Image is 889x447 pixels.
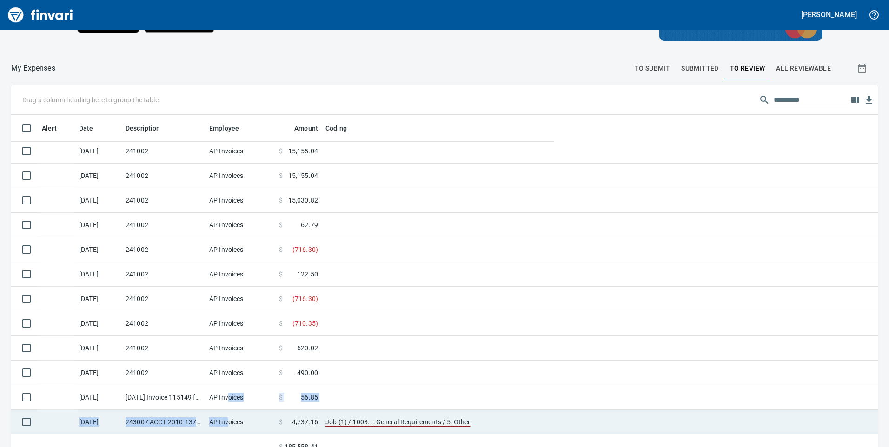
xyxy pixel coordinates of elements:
[279,270,283,279] span: $
[122,262,206,287] td: 241002
[206,237,275,262] td: AP Invoices
[206,287,275,311] td: AP Invoices
[681,63,719,74] span: Submitted
[206,361,275,385] td: AP Invoices
[75,262,122,287] td: [DATE]
[75,139,122,164] td: [DATE]
[279,220,283,230] span: $
[292,294,318,303] span: ( 716.30 )
[75,410,122,434] td: [DATE]
[209,123,251,134] span: Employee
[122,213,206,237] td: 241002
[75,188,122,213] td: [DATE]
[206,262,275,287] td: AP Invoices
[122,410,206,434] td: 243007 ACCT 2010-1375781
[122,311,206,336] td: 241002
[301,393,318,402] span: 56.85
[282,123,318,134] span: Amount
[22,95,159,105] p: Drag a column heading here to group the table
[75,237,122,262] td: [DATE]
[297,270,318,279] span: 122.50
[75,311,122,336] td: [DATE]
[122,188,206,213] td: 241002
[292,245,318,254] span: ( 716.30 )
[292,319,318,328] span: ( 710.35 )
[206,410,275,434] td: AP Invoices
[279,417,283,427] span: $
[294,123,318,134] span: Amount
[325,123,359,134] span: Coding
[288,146,318,156] span: 15,155.04
[279,343,283,353] span: $
[75,213,122,237] td: [DATE]
[122,336,206,361] td: 241002
[122,361,206,385] td: 241002
[297,343,318,353] span: 620.02
[206,311,275,336] td: AP Invoices
[206,139,275,164] td: AP Invoices
[325,123,347,134] span: Coding
[279,245,283,254] span: $
[11,63,55,74] p: My Expenses
[42,123,69,134] span: Alert
[279,294,283,303] span: $
[862,93,876,107] button: Download table
[301,220,318,230] span: 62.79
[79,123,106,134] span: Date
[122,385,206,410] td: [DATE] Invoice 115149 from Signs And More (1-10948)
[279,319,283,328] span: $
[6,4,75,26] img: Finvari
[279,146,283,156] span: $
[848,57,878,79] button: Show transactions within a particular date range
[122,139,206,164] td: 241002
[122,287,206,311] td: 241002
[730,63,765,74] span: To Review
[322,410,554,434] td: Job (1) / 1003. .: General Requirements / 5: Other
[279,368,283,377] span: $
[848,93,862,107] button: Choose columns to display
[79,123,93,134] span: Date
[75,385,122,410] td: [DATE]
[206,213,275,237] td: AP Invoices
[122,237,206,262] td: 241002
[75,164,122,188] td: [DATE]
[206,188,275,213] td: AP Invoices
[801,10,857,20] h5: [PERSON_NAME]
[75,336,122,361] td: [DATE]
[206,336,275,361] td: AP Invoices
[126,123,160,134] span: Description
[279,171,283,180] span: $
[206,164,275,188] td: AP Invoices
[799,7,859,22] button: [PERSON_NAME]
[288,171,318,180] span: 15,155.04
[11,63,55,74] nav: breadcrumb
[122,164,206,188] td: 241002
[279,393,283,402] span: $
[206,385,275,410] td: AP Invoices
[209,123,239,134] span: Employee
[75,361,122,385] td: [DATE]
[297,368,318,377] span: 490.00
[288,196,318,205] span: 15,030.82
[42,123,57,134] span: Alert
[635,63,670,74] span: To Submit
[776,63,831,74] span: All Reviewable
[126,123,172,134] span: Description
[75,287,122,311] td: [DATE]
[292,417,318,427] span: 4,737.16
[279,196,283,205] span: $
